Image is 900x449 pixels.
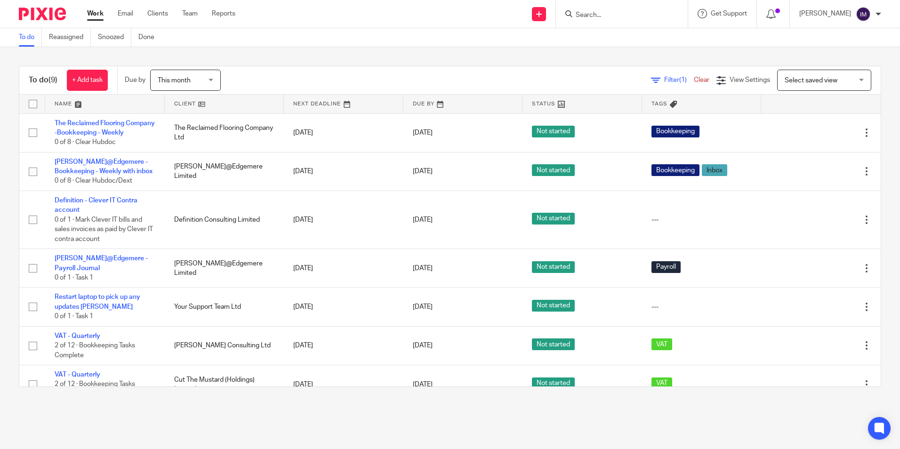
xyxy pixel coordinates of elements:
span: VAT [651,338,672,350]
span: [DATE] [413,129,433,136]
span: 2 of 12 · Bookkeeping Tasks Complete [55,342,135,359]
span: [DATE] [413,216,433,223]
td: [DATE] [284,288,403,326]
a: Work [87,9,104,18]
a: [PERSON_NAME]@Edgemere - Bookkeeping - Weekly with inbox [55,159,153,175]
a: Clear [694,77,709,83]
span: Not started [532,300,575,312]
span: 0 of 8 · Clear Hubdoc [55,139,116,145]
a: Snoozed [98,28,131,47]
a: To do [19,28,42,47]
span: (1) [679,77,687,83]
p: [PERSON_NAME] [799,9,851,18]
a: Done [138,28,161,47]
span: [DATE] [413,168,433,175]
span: 0 of 8 · Clear Hubdoc/Dext [55,178,132,184]
img: Pixie [19,8,66,20]
td: Definition Consulting Limited [165,191,284,249]
span: [DATE] [413,342,433,349]
a: Team [182,9,198,18]
p: Due by [125,75,145,85]
td: The Reclaimed Flooring Company Ltd [165,113,284,152]
td: [DATE] [284,326,403,365]
a: Email [118,9,133,18]
span: Not started [532,213,575,224]
a: + Add task [67,70,108,91]
span: [DATE] [413,265,433,272]
span: Payroll [651,261,681,273]
span: 0 of 1 · Task 1 [55,274,93,281]
span: Select saved view [785,77,837,84]
span: Not started [532,261,575,273]
div: --- [651,302,752,312]
a: Clients [147,9,168,18]
div: --- [651,215,752,224]
span: Not started [532,338,575,350]
td: [DATE] [284,113,403,152]
span: View Settings [730,77,770,83]
a: The Reclaimed Flooring Company -Bookkeeping - Weekly [55,120,155,136]
span: 0 of 1 · Task 1 [55,313,93,320]
img: svg%3E [856,7,871,22]
td: Cut The Mustard (Holdings) Limited [165,365,284,404]
a: [PERSON_NAME]@Edgemere - Payroll Journal [55,255,148,271]
td: [PERSON_NAME]@Edgemere Limited [165,152,284,191]
td: [DATE] [284,152,403,191]
a: VAT - Quarterly [55,371,100,378]
span: 0 of 1 · Mark Clever IT bills and sales invoices as paid by Clever IT contra account [55,216,153,242]
span: [DATE] [413,381,433,388]
span: Tags [651,101,667,106]
td: [DATE] [284,365,403,404]
span: Get Support [711,10,747,17]
td: [PERSON_NAME] Consulting Ltd [165,326,284,365]
a: VAT - Quarterly [55,333,100,339]
td: [DATE] [284,249,403,288]
span: Not started [532,164,575,176]
span: Bookkeeping [651,164,699,176]
a: Restart laptop to pick up any updates [PERSON_NAME] [55,294,140,310]
td: [DATE] [284,191,403,249]
span: This month [158,77,191,84]
span: Filter [664,77,694,83]
td: [PERSON_NAME]@Edgemere Limited [165,249,284,288]
a: Reports [212,9,235,18]
span: [DATE] [413,304,433,310]
input: Search [575,11,659,20]
span: Not started [532,126,575,137]
span: Inbox [702,164,727,176]
a: Reassigned [49,28,91,47]
h1: To do [29,75,57,85]
span: (9) [48,76,57,84]
span: VAT [651,377,672,389]
a: Definition - Clever IT Contra account [55,197,137,213]
span: Bookkeeping [651,126,699,137]
span: Not started [532,377,575,389]
td: Your Support Team Ltd [165,288,284,326]
span: 2 of 12 · Bookkeeping Tasks Complete [55,381,135,398]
